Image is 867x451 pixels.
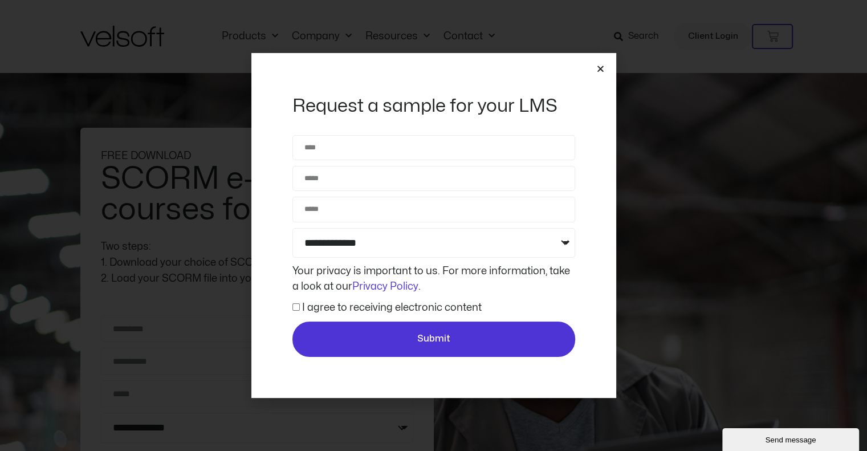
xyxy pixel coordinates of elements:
[302,303,482,312] label: I agree to receiving electronic content
[596,64,605,73] a: Close
[722,426,861,451] iframe: chat widget
[352,282,418,291] a: Privacy Policy
[417,332,450,347] span: Submit
[292,94,575,118] h2: Request a sample for your LMS
[292,322,575,357] button: Submit
[290,263,578,294] div: Your privacy is important to us. For more information, take a look at our .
